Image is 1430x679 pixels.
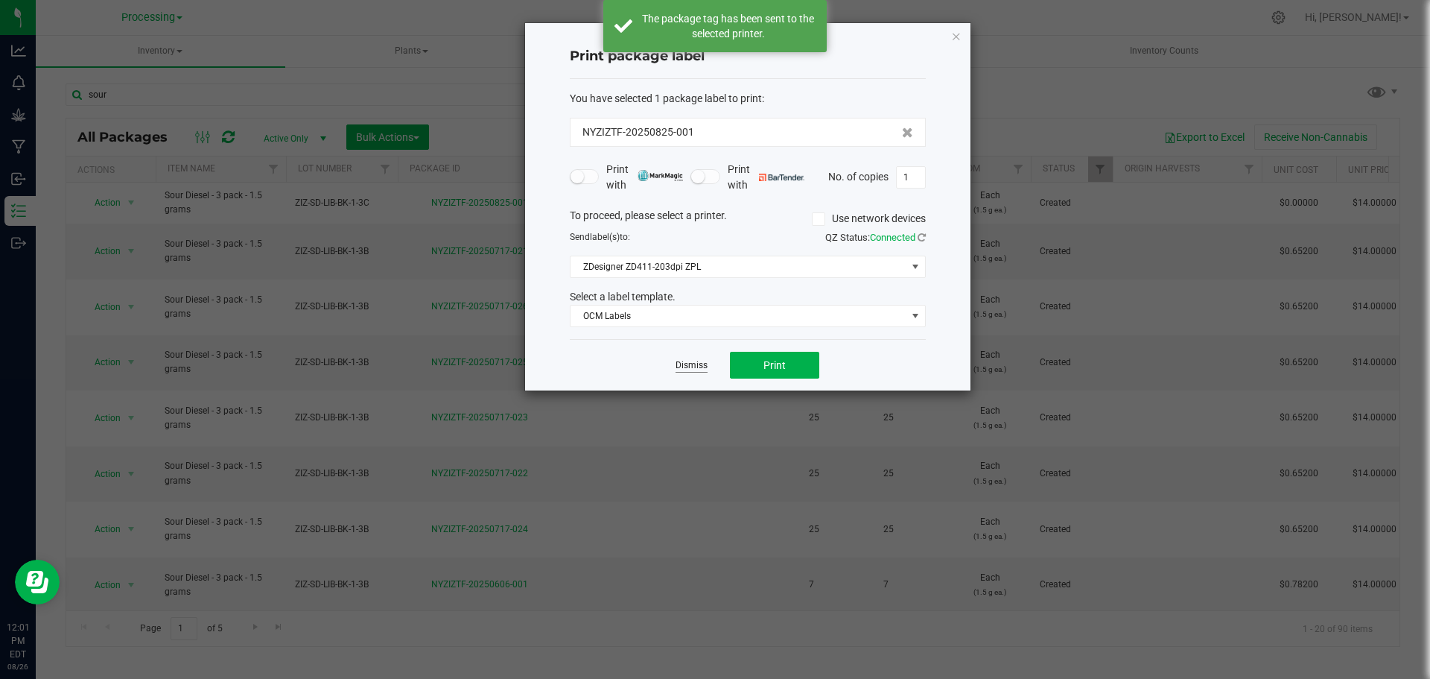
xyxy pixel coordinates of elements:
span: NYZIZTF-20250825-001 [582,124,694,140]
span: Print with [728,162,804,193]
iframe: Resource center [15,560,60,604]
a: Dismiss [676,359,708,372]
button: Print [730,352,819,379]
span: Connected [870,232,915,243]
div: Select a label template. [559,289,937,305]
span: OCM Labels [571,306,906,326]
span: Print with [606,162,683,193]
h4: Print package label [570,47,926,66]
img: bartender.png [759,174,804,181]
div: : [570,91,926,107]
span: label(s) [590,232,620,242]
label: Use network devices [812,211,926,227]
div: The package tag has been sent to the selected printer. [641,11,816,41]
span: QZ Status: [825,232,926,243]
div: To proceed, please select a printer. [559,208,937,230]
img: mark_magic_cybra.png [638,170,683,181]
span: No. of copies [828,170,889,182]
span: You have selected 1 package label to print [570,92,762,104]
span: Print [763,359,786,371]
span: Send to: [570,232,630,242]
span: ZDesigner ZD411-203dpi ZPL [571,256,906,277]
